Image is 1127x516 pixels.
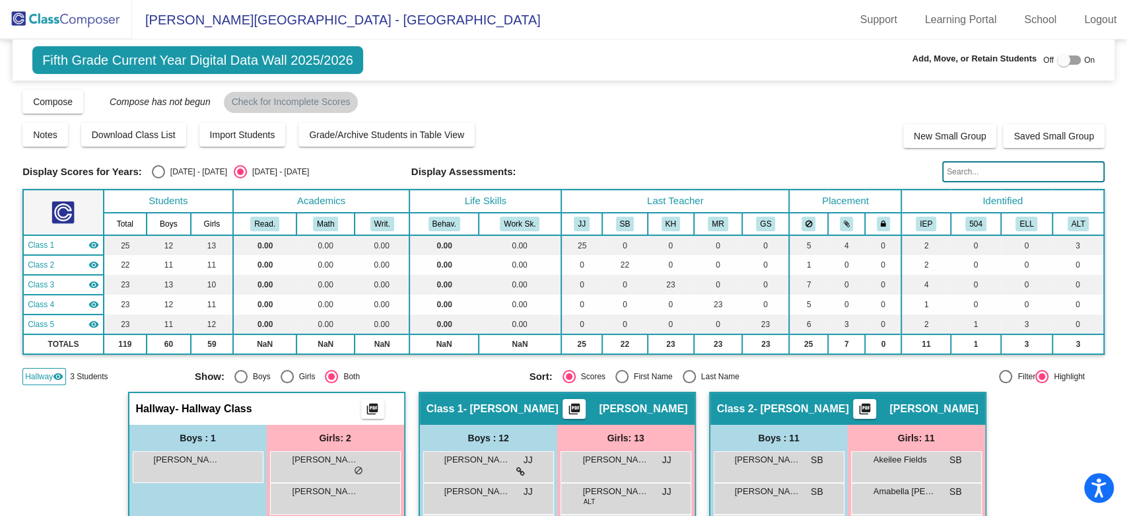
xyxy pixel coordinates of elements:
[1052,334,1104,354] td: 3
[811,453,823,467] span: SB
[811,485,823,499] span: SB
[191,213,233,235] th: Girls
[694,295,742,314] td: 23
[901,255,951,275] td: 2
[409,314,478,334] td: 0.00
[147,213,191,235] th: Boys
[409,334,478,354] td: NaN
[828,295,866,314] td: 0
[292,485,359,498] span: [PERSON_NAME]
[411,166,516,178] span: Display Assessments:
[1052,235,1104,255] td: 3
[247,166,309,178] div: [DATE] - [DATE]
[951,235,1001,255] td: 0
[789,275,827,295] td: 7
[694,314,742,334] td: 0
[648,235,694,255] td: 0
[850,9,908,30] a: Support
[296,255,354,275] td: 0.00
[23,275,104,295] td: Kaitlea Hastert - Hastert
[949,453,962,467] span: SB
[224,92,359,113] mat-chip: Check for Incomplete Scores
[195,371,224,383] span: Show:
[298,123,475,147] button: Grade/Archive Students in Table View
[561,255,602,275] td: 0
[1001,314,1052,334] td: 3
[828,314,866,334] td: 3
[694,235,742,255] td: 0
[70,371,108,383] span: 3 Students
[296,235,354,255] td: 0.00
[28,318,54,330] span: Class 5
[857,402,873,421] mat-icon: picture_as_pdf
[96,96,211,107] span: Compose has not begun
[717,402,754,416] span: Class 2
[233,190,410,213] th: Academics
[1043,54,1054,66] span: Off
[648,255,694,275] td: 0
[428,217,460,231] button: Behav.
[1052,213,1104,235] th: Alternate Assessment
[199,123,286,147] button: Import Students
[233,235,297,255] td: 0.00
[409,255,478,275] td: 0.00
[583,453,649,466] span: [PERSON_NAME]
[742,334,789,354] td: 23
[23,314,104,334] td: Gina Schmitz - Schmitz, G
[901,314,951,334] td: 2
[32,46,363,74] span: Fifth Grade Current Year Digital Data Wall 2025/2026
[1074,9,1127,30] a: Logout
[233,314,297,334] td: 0.00
[355,295,410,314] td: 0.00
[104,213,147,235] th: Total
[152,165,309,178] mat-radio-group: Select an option
[355,255,410,275] td: 0.00
[370,217,394,231] button: Writ.
[1013,9,1067,30] a: School
[296,295,354,314] td: 0.00
[694,334,742,354] td: 23
[865,334,901,354] td: 0
[789,334,827,354] td: 25
[742,255,789,275] td: 0
[557,425,695,451] div: Girls: 13
[479,235,561,255] td: 0.00
[914,9,1007,30] a: Learning Portal
[561,275,602,295] td: 0
[563,399,586,419] button: Print Students Details
[22,90,83,114] button: Compose
[648,314,694,334] td: 0
[104,235,147,255] td: 25
[1068,217,1089,231] button: ALT
[147,235,191,255] td: 12
[583,485,649,498] span: [PERSON_NAME]
[696,371,739,383] div: Last Name
[136,402,176,416] span: Hallway
[92,129,176,140] span: Download Class List
[602,213,648,235] th: Susan Berndt
[735,453,801,466] span: [PERSON_NAME]
[662,485,671,499] span: JJ
[104,295,147,314] td: 23
[602,235,648,255] td: 0
[951,314,1001,334] td: 1
[584,497,596,507] span: ALT
[409,295,478,314] td: 0.00
[901,334,951,354] td: 11
[616,217,634,231] button: SB
[23,295,104,314] td: Mitchell Rueschenberg - Rueschenberg
[25,371,53,383] span: Hallway
[147,314,191,334] td: 11
[951,213,1001,235] th: 504 Plan
[742,213,789,235] th: Gina Schmitz
[828,275,866,295] td: 0
[28,299,54,311] span: Class 4
[1012,371,1035,383] div: Filter
[147,295,191,314] td: 12
[191,334,233,354] td: 59
[1015,217,1037,231] button: ELL
[1048,371,1085,383] div: Highlight
[901,295,951,314] td: 1
[529,370,854,383] mat-radio-group: Select an option
[865,314,901,334] td: 0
